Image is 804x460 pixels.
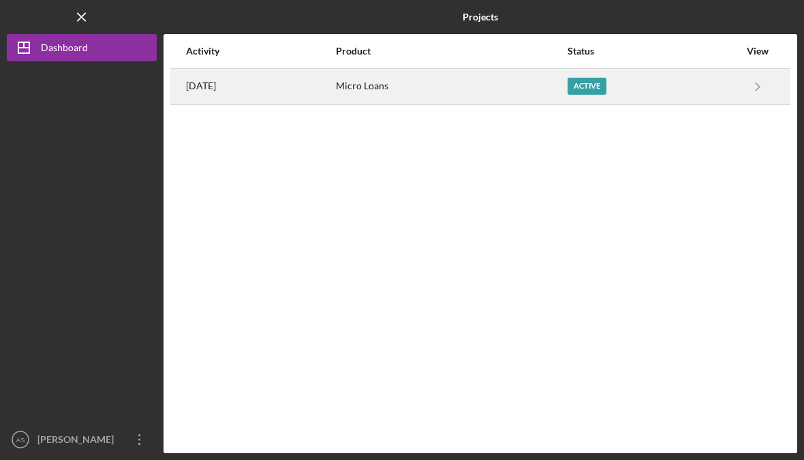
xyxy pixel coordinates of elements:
[7,34,157,61] button: Dashboard
[186,80,216,91] time: 2025-08-11 11:11
[336,70,566,104] div: Micro Loans
[463,12,498,22] b: Projects
[34,426,123,457] div: [PERSON_NAME]
[568,46,739,57] div: Status
[7,426,157,453] button: AS[PERSON_NAME]
[16,436,25,444] text: AS
[741,46,775,57] div: View
[336,46,566,57] div: Product
[186,46,335,57] div: Activity
[568,78,606,95] div: Active
[41,34,88,65] div: Dashboard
